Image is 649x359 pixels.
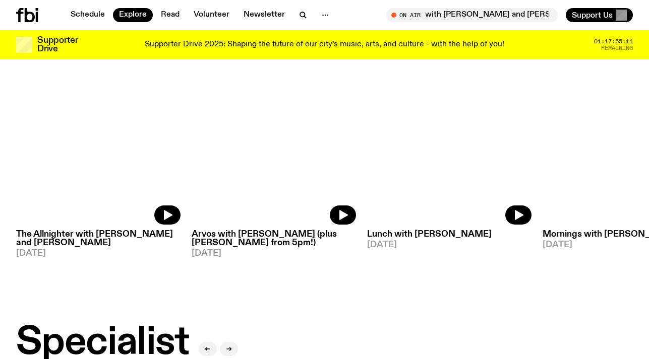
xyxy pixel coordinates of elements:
[37,36,78,53] h3: Supporter Drive
[113,8,153,22] a: Explore
[601,45,633,51] span: Remaining
[386,8,558,22] button: On AirThe Allnighter with [PERSON_NAME] and [PERSON_NAME]
[367,241,532,249] span: [DATE]
[192,230,356,247] h3: Arvos with [PERSON_NAME] (plus [PERSON_NAME] from 5pm!)
[367,230,532,239] h3: Lunch with [PERSON_NAME]
[145,40,504,49] p: Supporter Drive 2025: Shaping the future of our city’s music, arts, and culture - with the help o...
[367,225,532,249] a: Lunch with [PERSON_NAME][DATE]
[16,230,181,247] h3: The Allnighter with [PERSON_NAME] and [PERSON_NAME]
[192,225,356,258] a: Arvos with [PERSON_NAME] (plus [PERSON_NAME] from 5pm!)[DATE]
[65,8,111,22] a: Schedule
[594,39,633,44] span: 01:17:55:11
[192,249,356,258] span: [DATE]
[572,11,613,20] span: Support Us
[16,249,181,258] span: [DATE]
[566,8,633,22] button: Support Us
[238,8,291,22] a: Newsletter
[16,225,181,258] a: The Allnighter with [PERSON_NAME] and [PERSON_NAME][DATE]
[188,8,235,22] a: Volunteer
[155,8,186,22] a: Read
